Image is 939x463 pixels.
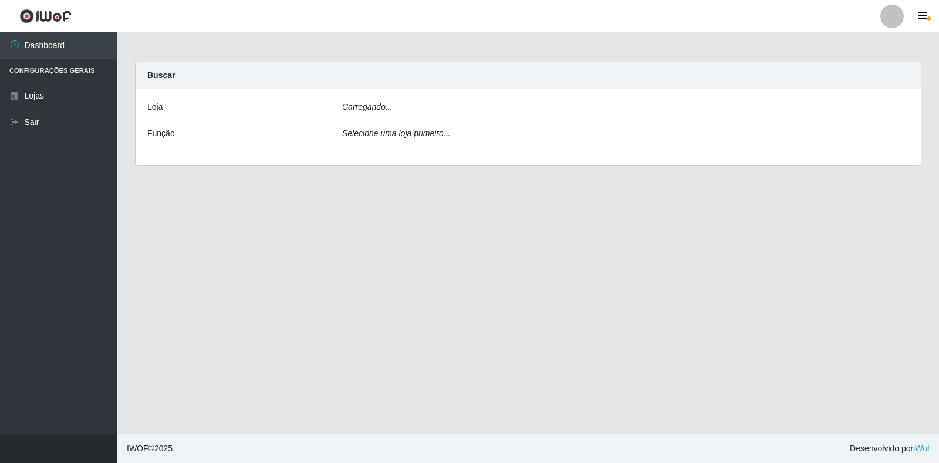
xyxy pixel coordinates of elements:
[147,70,175,80] strong: Buscar
[147,101,163,113] label: Loja
[913,444,930,453] a: iWof
[342,129,450,138] i: Selecione uma loja primeiro...
[127,444,148,453] span: IWOF
[342,102,393,111] i: Carregando...
[19,9,72,23] img: CoreUI Logo
[850,442,930,455] span: Desenvolvido por
[147,127,175,140] label: Função
[127,442,175,455] span: © 2025 .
